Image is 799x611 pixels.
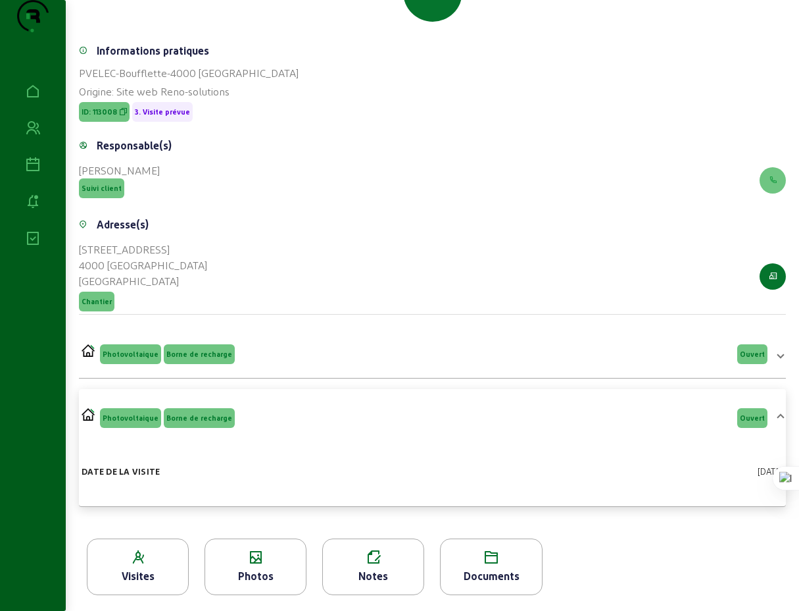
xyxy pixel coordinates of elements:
div: [STREET_ADDRESS] [79,242,207,257]
span: Suivi client [82,184,122,193]
span: Ouvert [740,350,765,359]
img: PVELEC [82,344,95,357]
span: Chantier [82,297,112,306]
div: Adresse(s) [97,217,149,232]
div: PVELECPhotovoltaiqueBorne de rechargeOuvert [79,442,786,501]
div: [DATE] [758,465,784,477]
div: Visites [87,568,188,584]
div: 4000 [GEOGRAPHIC_DATA] [79,257,207,273]
div: [GEOGRAPHIC_DATA] [79,273,207,289]
div: Date de la visite [82,465,160,477]
span: 3. Visite prévue [135,107,190,117]
div: Responsable(s) [97,138,172,153]
mat-expansion-panel-header: PVELECPhotovoltaiqueBorne de rechargeOuvert [79,394,786,442]
span: Borne de recharge [166,350,232,359]
div: Documents [441,568,541,584]
span: ID: 113008 [82,107,117,117]
div: Origine: Site web Reno-solutions [79,84,786,99]
span: Photovoltaique [103,413,158,423]
div: Notes [323,568,424,584]
div: Photos [205,568,306,584]
div: [PERSON_NAME] [79,163,160,178]
span: Ouvert [740,413,765,423]
div: PVELEC-Boufflette-4000 [GEOGRAPHIC_DATA] [79,65,786,81]
span: Borne de recharge [166,413,232,423]
mat-expansion-panel-header: PVELECPhotovoltaiqueBorne de rechargeOuvert [79,336,786,373]
div: Informations pratiques [97,43,209,59]
img: PVELEC [82,408,95,421]
span: Photovoltaique [103,350,158,359]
